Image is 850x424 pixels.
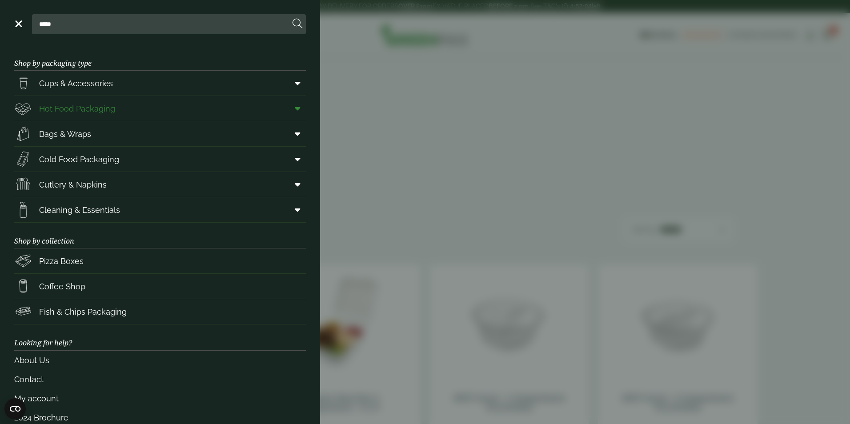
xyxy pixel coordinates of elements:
[14,277,32,295] img: HotDrink_paperCup.svg
[39,255,84,267] span: Pizza Boxes
[39,77,113,89] span: Cups & Accessories
[14,172,306,197] a: Cutlery & Napkins
[4,398,26,420] button: Open CMP widget
[39,103,115,115] span: Hot Food Packaging
[14,125,32,143] img: Paper_carriers.svg
[14,389,306,408] a: My account
[14,351,306,370] a: About Us
[14,74,32,92] img: PintNhalf_cup.svg
[14,370,306,389] a: Contact
[14,324,306,350] h3: Looking for help?
[14,197,306,222] a: Cleaning & Essentials
[14,121,306,146] a: Bags & Wraps
[14,252,32,270] img: Pizza_boxes.svg
[14,100,32,117] img: Deli_box.svg
[39,179,107,191] span: Cutlery & Napkins
[14,176,32,193] img: Cutlery.svg
[14,150,32,168] img: Sandwich_box.svg
[39,153,119,165] span: Cold Food Packaging
[14,299,306,324] a: Fish & Chips Packaging
[14,45,306,71] h3: Shop by packaging type
[14,147,306,172] a: Cold Food Packaging
[14,96,306,121] a: Hot Food Packaging
[14,303,32,320] img: FishNchip_box.svg
[14,71,306,96] a: Cups & Accessories
[14,248,306,273] a: Pizza Boxes
[14,223,306,248] h3: Shop by collection
[14,274,306,299] a: Coffee Shop
[39,280,85,292] span: Coffee Shop
[39,306,127,318] span: Fish & Chips Packaging
[39,128,91,140] span: Bags & Wraps
[39,204,120,216] span: Cleaning & Essentials
[14,201,32,219] img: open-wipe.svg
